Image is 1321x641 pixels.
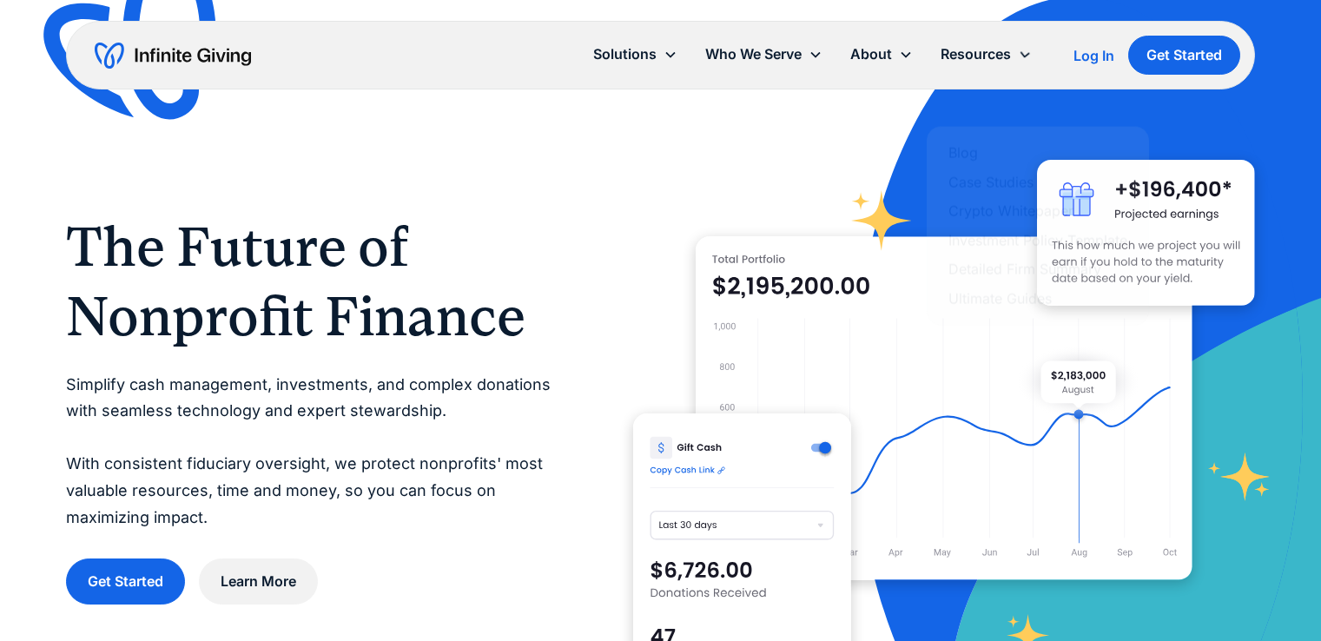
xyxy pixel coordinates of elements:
[691,36,836,73] div: Who We Serve
[95,42,251,69] a: home
[579,36,691,73] div: Solutions
[948,258,1127,281] a: Detailed Firm Summary
[836,36,927,73] div: About
[948,170,1127,194] a: Case Studies
[948,142,1127,165] a: Blog
[593,43,657,66] div: Solutions
[199,558,318,605] a: Learn More
[927,36,1046,73] div: Resources
[850,43,892,66] div: About
[1128,36,1240,75] a: Get Started
[66,372,564,532] p: Simplify cash management, investments, and complex donations with seamless technology and expert ...
[66,558,185,605] a: Get Started
[948,228,1127,252] a: Investment Policy Template
[1073,49,1114,63] div: Log In
[1208,453,1271,501] img: fundraising star
[948,287,1127,311] a: Ultimate Guides
[696,236,1193,580] img: nonprofit donation platform
[705,43,802,66] div: Who We Serve
[66,212,564,351] h1: The Future of Nonprofit Finance
[1073,45,1114,66] a: Log In
[948,200,1127,223] a: Crypto Whitepaper
[927,127,1149,326] nav: Resources
[941,43,1011,66] div: Resources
